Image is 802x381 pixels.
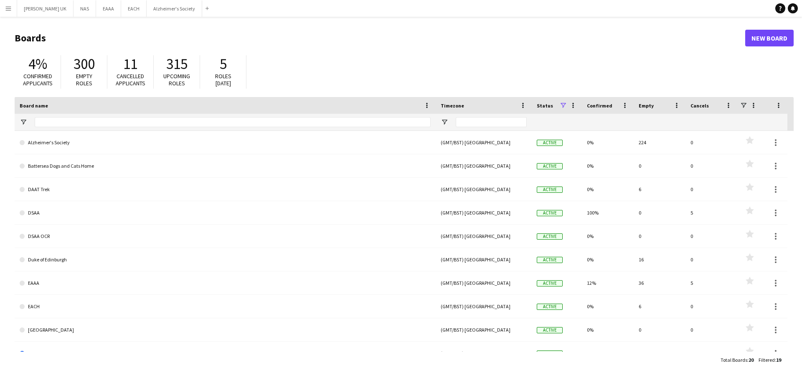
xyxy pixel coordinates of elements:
span: Empty roles [76,72,92,87]
span: Confirmed [587,102,612,109]
span: 11 [123,55,137,73]
div: 224 [634,131,685,154]
div: (GMT/BST) [GEOGRAPHIC_DATA] [436,295,532,318]
div: (GMT/BST) [GEOGRAPHIC_DATA] [436,248,532,271]
div: (GMT/BST) [GEOGRAPHIC_DATA] [436,131,532,154]
span: Active [537,163,563,169]
span: Active [537,257,563,263]
a: [GEOGRAPHIC_DATA] [20,318,431,342]
div: 0 [685,154,737,177]
span: Timezone [441,102,464,109]
span: 19 [776,357,781,363]
div: 0% [582,295,634,318]
div: 0 [634,201,685,224]
div: 0% [582,318,634,341]
div: 0 [685,178,737,201]
div: 6 [634,295,685,318]
a: Alzheimer's Society [20,131,431,154]
span: Active [537,304,563,310]
span: Cancels [690,102,709,109]
span: Active [537,187,563,193]
div: 0 [634,225,685,248]
span: Active [537,233,563,240]
div: (GMT/BST) [GEOGRAPHIC_DATA] [436,342,532,365]
div: 0 [634,318,685,341]
span: Filtered [759,357,775,363]
div: 0 [685,225,737,248]
span: 20 [749,357,754,363]
button: Open Filter Menu [441,118,448,126]
div: 0% [582,248,634,271]
div: (GMT/BST) [GEOGRAPHIC_DATA] [436,271,532,294]
span: Roles [DATE] [215,72,231,87]
a: EAAA [20,271,431,295]
div: 5 [685,271,737,294]
div: 0% [582,131,634,154]
a: [GEOGRAPHIC_DATA] [20,342,431,365]
a: DSAA [20,201,431,225]
h1: Boards [15,32,745,44]
span: Active [537,350,563,357]
div: 16 [634,248,685,271]
div: 0 [685,318,737,341]
button: Alzheimer's Society [147,0,202,17]
div: : [759,352,781,368]
span: Upcoming roles [163,72,190,87]
div: (GMT/BST) [GEOGRAPHIC_DATA] [436,154,532,177]
span: 4% [28,55,47,73]
a: New Board [745,30,794,46]
a: DAAT Trek [20,178,431,201]
span: Status [537,102,553,109]
span: 315 [166,55,188,73]
div: (GMT/BST) [GEOGRAPHIC_DATA] [436,178,532,201]
div: 0% [582,154,634,177]
span: Active [537,280,563,286]
button: [PERSON_NAME] UK [17,0,74,17]
div: 12% [582,271,634,294]
div: 6 [634,178,685,201]
div: 6 [634,342,685,365]
span: Confirmed applicants [23,72,53,87]
div: 0 [685,342,737,365]
div: 0 [685,295,737,318]
span: Cancelled applicants [116,72,145,87]
div: : [721,352,754,368]
a: EACH [20,295,431,318]
div: (GMT/BST) [GEOGRAPHIC_DATA] [436,201,532,224]
a: Battersea Dogs and Cats Home [20,154,431,178]
span: Active [537,140,563,146]
span: Empty [639,102,654,109]
input: Board name Filter Input [35,117,431,127]
div: (GMT/BST) [GEOGRAPHIC_DATA] [436,318,532,341]
span: Total Boards [721,357,747,363]
a: Duke of Edinburgh [20,248,431,271]
input: Timezone Filter Input [456,117,527,127]
span: Active [537,210,563,216]
div: 0% [582,178,634,201]
div: 36 [634,271,685,294]
button: EACH [121,0,147,17]
button: Open Filter Menu [20,118,27,126]
div: 0 [685,248,737,271]
span: Board name [20,102,48,109]
span: 5 [220,55,227,73]
button: EAAA [96,0,121,17]
a: DSAA OCR [20,225,431,248]
div: 0 [685,131,737,154]
button: NAS [74,0,96,17]
div: 0% [582,225,634,248]
span: 300 [74,55,95,73]
div: (GMT/BST) [GEOGRAPHIC_DATA] [436,225,532,248]
div: 100% [582,201,634,224]
div: 5 [685,201,737,224]
span: Active [537,327,563,333]
div: 0% [582,342,634,365]
div: 0 [634,154,685,177]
